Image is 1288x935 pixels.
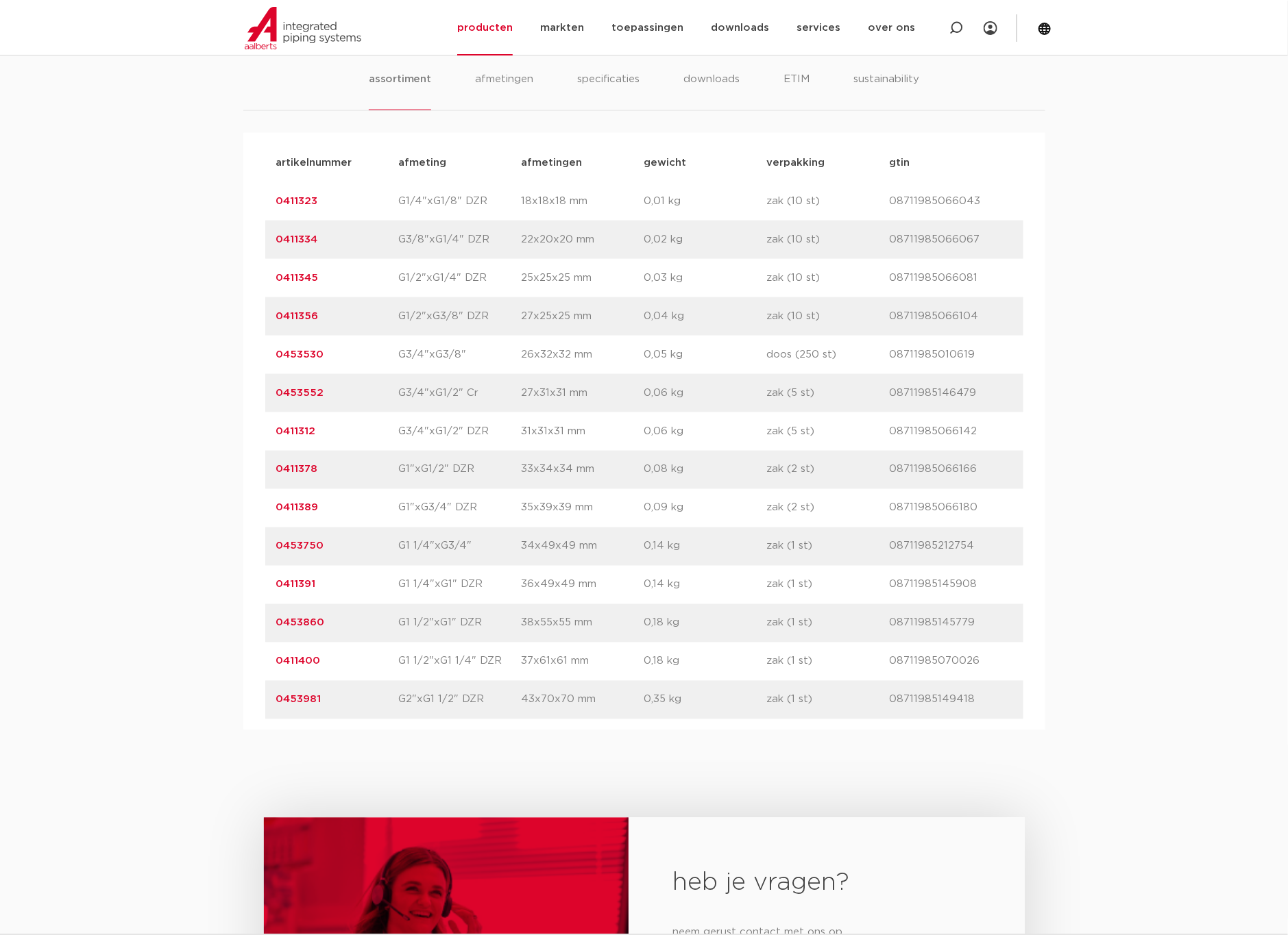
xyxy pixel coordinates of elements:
[522,538,644,555] p: 34x49x49 mm
[399,385,522,401] p: G3/4"xG1/2" Cr
[767,653,890,670] p: zak (1 st)
[475,71,533,110] li: afmetingen
[890,653,1012,670] p: 08711985070026
[276,196,318,206] a: 0411323
[644,692,767,708] p: 0,35 kg
[890,385,1012,401] p: 08711985146479
[399,577,522,593] p: G1 1/4"xG1" DZR
[276,155,399,171] p: artikelnummer
[767,193,890,210] p: zak (10 st)
[767,500,890,516] p: zak (2 st)
[276,349,324,360] a: 0453530
[767,423,890,440] p: zak (5 st)
[783,71,810,110] li: ETIM
[276,579,316,590] a: 0411391
[276,541,324,551] a: 0453750
[890,193,1012,210] p: 08711985066043
[890,692,1012,708] p: 08711985149418
[399,270,522,286] p: G1/2"xG1/4" DZR
[399,155,522,171] p: afmeting
[276,656,321,666] a: 0411400
[767,692,890,708] p: zak (1 st)
[644,615,767,632] p: 0,18 kg
[522,500,644,516] p: 35x39x39 mm
[644,270,767,286] p: 0,03 kg
[644,423,767,440] p: 0,06 kg
[276,311,319,321] a: 0411356
[890,232,1012,248] p: 08711985066067
[890,462,1012,478] p: 08711985066166
[369,71,431,110] li: assortiment
[644,155,767,171] p: gewicht
[399,692,522,708] p: G2"xG1 1/2" DZR
[276,464,318,475] a: 0411378
[644,462,767,478] p: 0,08 kg
[767,155,890,171] p: verpakking
[644,347,767,363] p: 0,05 kg
[890,423,1012,440] p: 08711985066142
[276,388,324,398] a: 0453552
[767,538,890,555] p: zak (1 st)
[522,347,644,363] p: 26x32x32 mm
[853,71,919,110] li: sustainability
[890,577,1012,593] p: 08711985145908
[399,538,522,555] p: G1 1/4"xG3/4"
[767,308,890,325] p: zak (10 st)
[644,538,767,555] p: 0,14 kg
[644,500,767,516] p: 0,09 kg
[522,155,644,171] p: afmetingen
[890,347,1012,363] p: 08711985010619
[522,615,644,632] p: 38x55x55 mm
[890,155,1012,171] p: gtin
[644,308,767,325] p: 0,04 kg
[890,538,1012,555] p: 08711985212754
[767,385,890,401] p: zak (5 st)
[399,500,522,516] p: G1"xG3/4" DZR
[767,270,890,286] p: zak (10 st)
[522,692,644,708] p: 43x70x70 mm
[399,423,522,440] p: G3/4"xG1/2" DZR
[890,500,1012,516] p: 08711985066180
[767,577,890,593] p: zak (1 st)
[644,577,767,593] p: 0,14 kg
[522,232,644,248] p: 22x20x20 mm
[890,270,1012,286] p: 08711985066081
[276,234,318,245] a: 0411334
[890,308,1012,325] p: 08711985066104
[767,347,890,363] p: doos (250 st)
[399,193,522,210] p: G1/4"xG1/8" DZR
[767,462,890,478] p: zak (2 st)
[522,308,644,325] p: 27x25x25 mm
[399,653,522,670] p: G1 1/2"xG1 1/4" DZR
[672,867,980,900] h2: heb je vragen?
[399,232,522,248] p: G3/8"xG1/4" DZR
[276,273,319,283] a: 0411345
[522,423,644,440] p: 31x31x31 mm
[644,232,767,248] p: 0,02 kg
[399,462,522,478] p: G1"xG1/2" DZR
[276,426,316,436] a: 0411312
[276,503,319,513] a: 0411389
[522,577,644,593] p: 36x49x49 mm
[577,71,640,110] li: specificaties
[522,462,644,478] p: 33x34x34 mm
[399,308,522,325] p: G1/2"xG3/8" DZR
[522,653,644,670] p: 37x61x61 mm
[767,615,890,632] p: zak (1 st)
[522,193,644,210] p: 18x18x18 mm
[522,385,644,401] p: 27x31x31 mm
[399,615,522,632] p: G1 1/2"xG1" DZR
[890,615,1012,632] p: 08711985145779
[644,193,767,210] p: 0,01 kg
[683,71,740,110] li: downloads
[522,270,644,286] p: 25x25x25 mm
[276,618,325,628] a: 0453860
[767,232,890,248] p: zak (10 st)
[399,347,522,363] p: G3/4"xG3/8"
[644,385,767,401] p: 0,06 kg
[276,695,321,705] a: 0453981
[644,653,767,670] p: 0,18 kg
